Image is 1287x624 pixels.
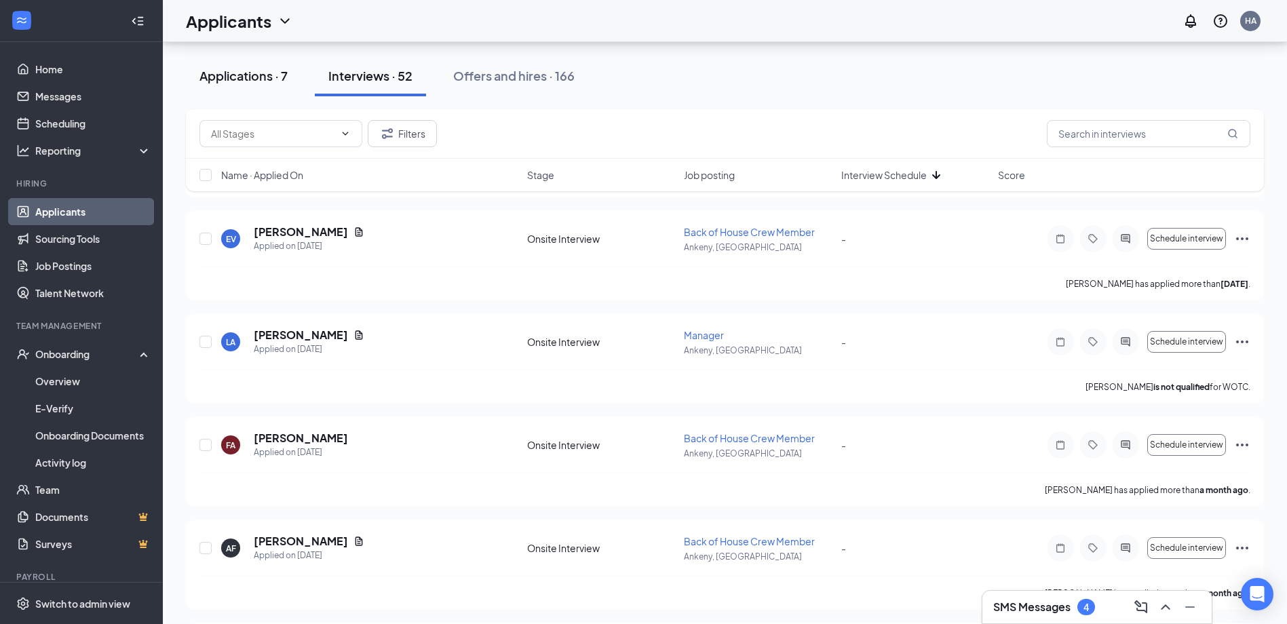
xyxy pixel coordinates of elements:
svg: UserCheck [16,347,30,361]
h5: [PERSON_NAME] [254,534,348,549]
span: Manager [684,329,724,341]
span: Job posting [684,168,735,182]
svg: Document [353,330,364,340]
svg: Tag [1085,440,1101,450]
button: Schedule interview [1147,331,1226,353]
svg: ActiveChat [1117,233,1134,244]
p: Ankeny, [GEOGRAPHIC_DATA] [684,551,832,562]
svg: ArrowDown [928,167,944,183]
svg: Filter [379,125,396,142]
b: a month ago [1199,485,1248,495]
a: Scheduling [35,110,151,137]
b: a month ago [1199,588,1248,598]
div: Onsite Interview [527,335,676,349]
div: FA [226,440,235,451]
a: Talent Network [35,279,151,307]
svg: Document [353,536,364,547]
svg: Note [1052,440,1069,450]
a: Messages [35,83,151,110]
div: Interviews · 52 [328,67,412,84]
a: Onboarding Documents [35,422,151,449]
svg: Tag [1085,336,1101,347]
h5: [PERSON_NAME] [254,431,348,446]
p: [PERSON_NAME] has applied more than . [1045,484,1250,496]
a: Sourcing Tools [35,225,151,252]
div: AF [226,543,236,554]
div: 4 [1083,602,1089,613]
span: - [841,233,846,245]
div: Reporting [35,144,152,157]
div: Payroll [16,571,149,583]
div: Applications · 7 [199,67,288,84]
svg: QuestionInfo [1212,13,1229,29]
div: Onsite Interview [527,438,676,452]
h3: SMS Messages [993,600,1071,615]
svg: ActiveChat [1117,336,1134,347]
button: Schedule interview [1147,434,1226,456]
svg: ChevronDown [340,128,351,139]
span: Back of House Crew Member [684,226,815,238]
span: - [841,439,846,451]
svg: Ellipses [1234,231,1250,247]
svg: WorkstreamLogo [15,14,28,27]
svg: ChevronUp [1157,599,1174,615]
svg: Tag [1085,543,1101,553]
span: Back of House Crew Member [684,432,815,444]
svg: Document [353,227,364,237]
div: Applied on [DATE] [254,239,364,253]
h5: [PERSON_NAME] [254,328,348,343]
span: - [841,336,846,348]
span: Schedule interview [1150,234,1223,243]
span: Schedule interview [1150,543,1223,553]
svg: ChevronDown [277,13,293,29]
input: Search in interviews [1047,120,1250,147]
svg: Analysis [16,144,30,157]
span: Name · Applied On [221,168,303,182]
span: Interview Schedule [841,168,927,182]
b: is not qualified [1153,382,1210,392]
a: Overview [35,368,151,395]
button: Filter Filters [368,120,437,147]
button: ChevronUp [1155,596,1176,618]
svg: Collapse [131,14,145,28]
span: Score [998,168,1025,182]
p: [PERSON_NAME] has applied more than . [1066,278,1250,290]
svg: Note [1052,543,1069,553]
svg: Tag [1085,233,1101,244]
svg: Ellipses [1234,334,1250,350]
div: Team Management [16,320,149,332]
div: LA [226,336,235,348]
svg: ActiveChat [1117,543,1134,553]
button: Schedule interview [1147,537,1226,559]
p: Ankeny, [GEOGRAPHIC_DATA] [684,448,832,459]
div: Offers and hires · 166 [453,67,575,84]
svg: MagnifyingGlass [1227,128,1238,139]
div: Onsite Interview [527,541,676,555]
div: Applied on [DATE] [254,549,364,562]
div: Open Intercom Messenger [1241,578,1273,610]
span: Schedule interview [1150,440,1223,450]
p: Ankeny, [GEOGRAPHIC_DATA] [684,345,832,356]
span: Back of House Crew Member [684,535,815,547]
a: Applicants [35,198,151,225]
p: [PERSON_NAME] for WOTC. [1086,381,1250,393]
div: Hiring [16,178,149,189]
div: Applied on [DATE] [254,446,348,459]
div: Applied on [DATE] [254,343,364,356]
svg: Minimize [1182,599,1198,615]
p: [PERSON_NAME] has applied more than . [1045,587,1250,599]
svg: Ellipses [1234,540,1250,556]
span: - [841,542,846,554]
svg: Note [1052,336,1069,347]
a: Job Postings [35,252,151,279]
h5: [PERSON_NAME] [254,225,348,239]
div: HA [1245,15,1256,26]
div: EV [226,233,236,245]
button: Minimize [1179,596,1201,618]
div: Onboarding [35,347,140,361]
div: Onsite Interview [527,232,676,246]
a: Team [35,476,151,503]
svg: ActiveChat [1117,440,1134,450]
a: Activity log [35,449,151,476]
h1: Applicants [186,9,271,33]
